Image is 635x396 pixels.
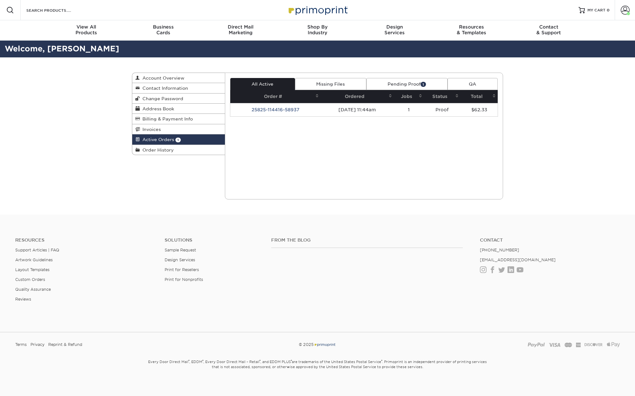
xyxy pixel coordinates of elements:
[15,267,49,272] a: Layout Templates
[132,124,225,134] a: Invoices
[132,73,225,83] a: Account Overview
[448,78,498,90] a: QA
[433,20,510,41] a: Resources& Templates
[394,103,424,116] td: 1
[424,90,461,103] th: Status
[132,357,503,385] small: Every Door Direct Mail , EDDM , Every Door Direct Mail – Retail , and EDDM PLUS are trademarks of...
[15,237,155,243] h4: Resources
[15,257,53,262] a: Artwork Guidelines
[230,103,321,116] td: 25825-114416-58937
[433,24,510,36] div: & Templates
[295,78,366,90] a: Missing Files
[356,24,433,30] span: Design
[366,78,448,90] a: Pending Proof1
[132,114,225,124] a: Billing & Payment Info
[314,342,336,347] img: Primoprint
[510,20,587,41] a: Contact& Support
[279,24,356,30] span: Shop By
[510,24,587,36] div: & Support
[394,90,424,103] th: Jobs
[48,24,125,30] span: View All
[15,277,45,282] a: Custom Orders
[230,90,321,103] th: Order #
[165,267,199,272] a: Print for Resellers
[291,359,292,362] sup: ®
[125,24,202,30] span: Business
[140,96,183,101] span: Change Password
[321,103,394,116] td: [DATE] 11:44am
[215,340,420,349] div: © 2025
[15,340,27,349] a: Terms
[356,24,433,36] div: Services
[165,237,262,243] h4: Solutions
[140,75,184,81] span: Account Overview
[202,359,203,362] sup: ®
[132,104,225,114] a: Address Book
[421,82,426,87] span: 1
[165,248,196,252] a: Sample Request
[140,86,188,91] span: Contact Information
[188,359,189,362] sup: ®
[140,106,174,111] span: Address Book
[202,24,279,30] span: Direct Mail
[48,340,82,349] a: Reprint & Refund
[125,24,202,36] div: Cards
[202,24,279,36] div: Marketing
[140,147,174,153] span: Order History
[165,277,203,282] a: Print for Nonprofits
[510,24,587,30] span: Contact
[607,8,610,12] span: 0
[279,24,356,36] div: Industry
[230,78,295,90] a: All Active
[279,20,356,41] a: Shop ByIndustry
[259,359,260,362] sup: ®
[132,134,225,145] a: Active Orders 1
[132,83,225,93] a: Contact Information
[321,90,394,103] th: Ordered
[140,137,174,142] span: Active Orders
[433,24,510,30] span: Resources
[587,8,606,13] span: MY CART
[48,24,125,36] div: Products
[480,257,556,262] a: [EMAIL_ADDRESS][DOMAIN_NAME]
[165,257,195,262] a: Design Services
[175,138,181,142] span: 1
[132,145,225,155] a: Order History
[424,103,461,116] td: Proof
[202,20,279,41] a: Direct MailMarketing
[286,3,349,17] img: Primoprint
[48,20,125,41] a: View AllProducts
[140,116,193,121] span: Billing & Payment Info
[461,90,498,103] th: Total
[125,20,202,41] a: BusinessCards
[381,359,382,362] sup: ®
[26,6,88,14] input: SEARCH PRODUCTS.....
[15,297,31,302] a: Reviews
[140,127,161,132] span: Invoices
[480,248,519,252] a: [PHONE_NUMBER]
[480,237,620,243] a: Contact
[30,340,44,349] a: Privacy
[15,287,51,292] a: Quality Assurance
[356,20,433,41] a: DesignServices
[132,94,225,104] a: Change Password
[461,103,498,116] td: $62.33
[15,248,59,252] a: Support Articles | FAQ
[271,237,463,243] h4: From the Blog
